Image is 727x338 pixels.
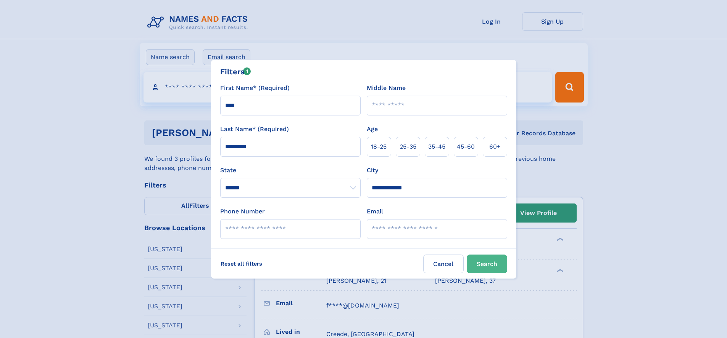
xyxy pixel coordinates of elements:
[457,142,475,151] span: 45‑60
[220,83,290,93] label: First Name* (Required)
[220,207,265,216] label: Phone Number
[428,142,445,151] span: 35‑45
[367,125,378,134] label: Age
[367,166,378,175] label: City
[367,207,383,216] label: Email
[467,255,507,273] button: Search
[367,83,406,93] label: Middle Name
[216,255,267,273] label: Reset all filters
[220,125,289,134] label: Last Name* (Required)
[220,166,361,175] label: State
[489,142,501,151] span: 60+
[423,255,464,273] label: Cancel
[400,142,416,151] span: 25‑35
[371,142,387,151] span: 18‑25
[220,66,251,77] div: Filters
